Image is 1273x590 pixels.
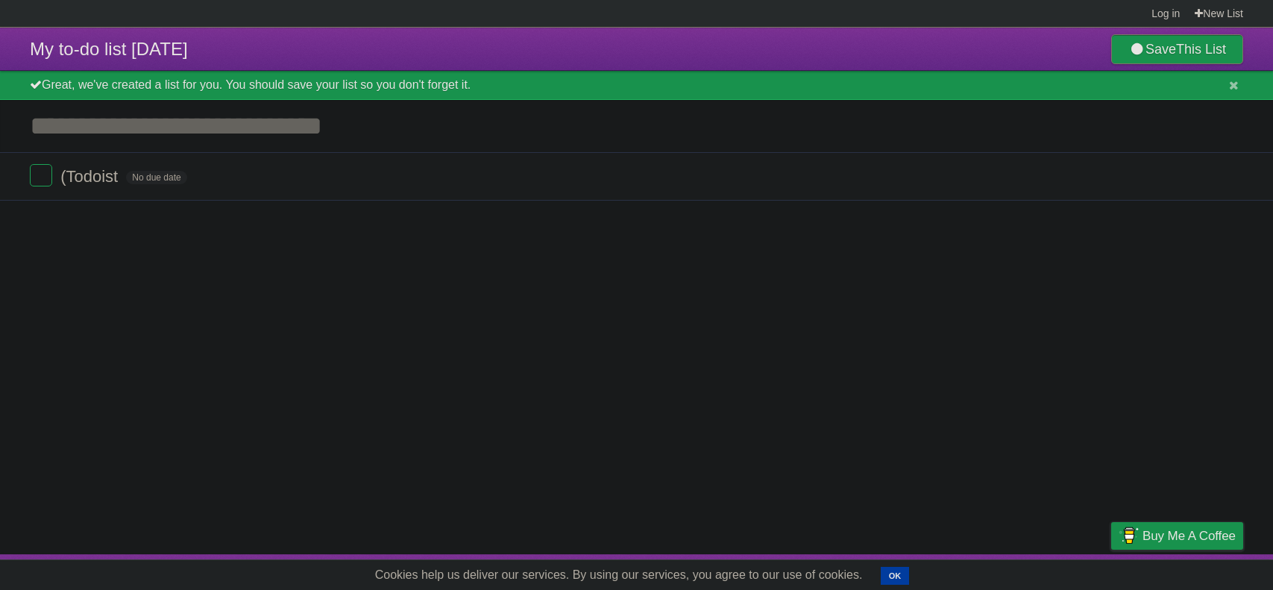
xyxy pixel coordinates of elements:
[126,171,186,184] span: No due date
[881,567,910,585] button: OK
[1041,558,1074,586] a: Terms
[30,164,52,186] label: Done
[60,167,122,186] span: (Todoist
[1149,558,1243,586] a: Suggest a feature
[1176,42,1226,57] b: This List
[1119,523,1139,548] img: Buy me a coffee
[1142,523,1236,549] span: Buy me a coffee
[1111,522,1243,550] a: Buy me a coffee
[1111,34,1243,64] a: SaveThis List
[30,39,188,59] span: My to-do list [DATE]
[962,558,1022,586] a: Developers
[360,560,878,590] span: Cookies help us deliver our services. By using our services, you agree to our use of cookies.
[913,558,944,586] a: About
[1092,558,1131,586] a: Privacy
